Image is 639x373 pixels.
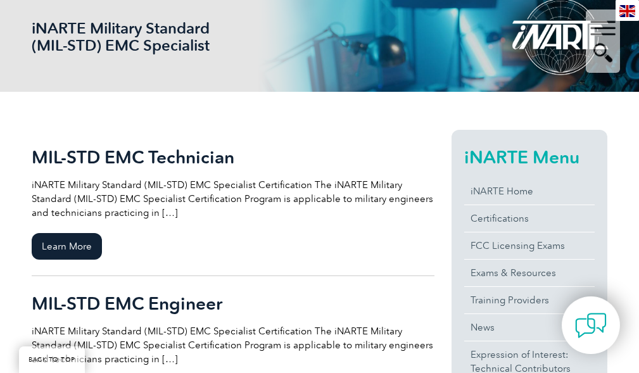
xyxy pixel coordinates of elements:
a: Certifications [464,205,595,232]
img: en [619,5,635,17]
h2: MIL-STD EMC Engineer [32,293,434,313]
h2: iNARTE Menu [464,147,595,167]
p: iNARTE Military Standard (MIL-STD) EMC Specialist Certification The iNARTE Military Standard (MIL... [32,178,434,220]
a: iNARTE Home [464,178,595,205]
a: FCC Licensing Exams [464,232,595,259]
a: MIL-STD EMC Technician iNARTE Military Standard (MIL-STD) EMC Specialist Certification The iNARTE... [32,130,434,276]
a: BACK TO TOP [19,346,85,373]
a: Exams & Resources [464,260,595,286]
h1: iNARTE Military Standard (MIL-STD) EMC Specialist [32,20,222,54]
h2: MIL-STD EMC Technician [32,147,434,167]
img: contact-chat.png [575,310,607,341]
span: Learn More [32,233,102,260]
p: iNARTE Military Standard (MIL-STD) EMC Specialist Certification The iNARTE Military Standard (MIL... [32,324,434,366]
a: Training Providers [464,287,595,313]
a: News [464,314,595,341]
